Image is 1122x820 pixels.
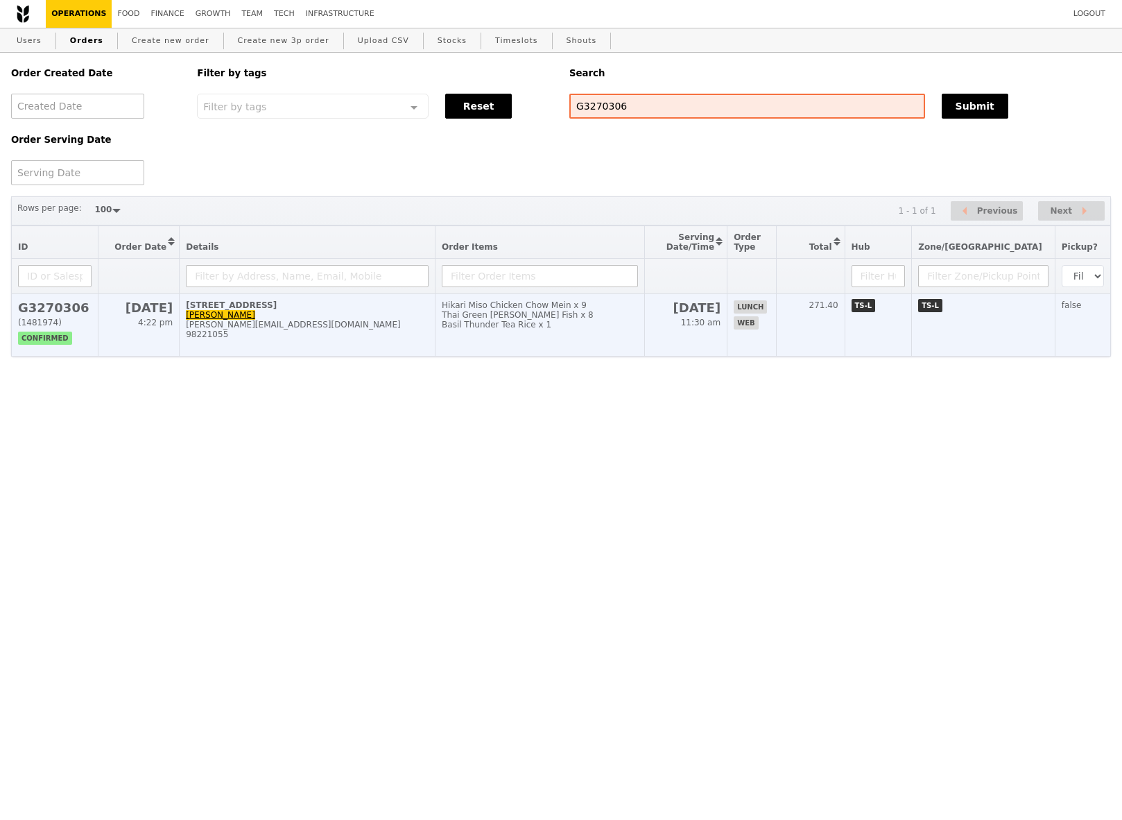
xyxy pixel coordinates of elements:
[18,332,72,345] span: confirmed
[186,320,429,330] div: [PERSON_NAME][EMAIL_ADDRESS][DOMAIN_NAME]
[852,242,870,252] span: Hub
[18,318,92,327] div: (1481974)
[942,94,1008,119] button: Submit
[1038,201,1105,221] button: Next
[442,310,638,320] div: Thai Green [PERSON_NAME] Fish x 8
[442,320,638,330] div: Basil Thunder Tea Rice x 1
[442,242,498,252] span: Order Items
[951,201,1023,221] button: Previous
[681,318,720,327] span: 11:30 am
[918,265,1048,287] input: Filter Zone/Pickup Point
[138,318,173,327] span: 4:22 pm
[569,68,1111,78] h5: Search
[17,201,82,215] label: Rows per page:
[1062,300,1082,310] span: false
[18,265,92,287] input: ID or Salesperson name
[126,28,215,53] a: Create new order
[442,300,638,310] div: Hikari Miso Chicken Chow Mein x 9
[445,94,512,119] button: Reset
[1062,242,1098,252] span: Pickup?
[918,242,1042,252] span: Zone/[GEOGRAPHIC_DATA]
[898,206,935,216] div: 1 - 1 of 1
[186,310,255,320] a: [PERSON_NAME]
[569,94,925,119] input: Search any field
[17,5,29,23] img: Grain logo
[734,316,758,330] span: web
[18,242,28,252] span: ID
[11,160,144,185] input: Serving Date
[105,300,173,315] h2: [DATE]
[186,300,429,310] div: [STREET_ADDRESS]
[11,94,144,119] input: Created Date
[852,299,876,312] span: TS-L
[561,28,603,53] a: Shouts
[1050,203,1072,219] span: Next
[977,203,1018,219] span: Previous
[18,300,92,315] h2: G3270306
[734,232,761,252] span: Order Type
[11,135,180,145] h5: Order Serving Date
[186,265,429,287] input: Filter by Address, Name, Email, Mobile
[809,300,838,310] span: 271.40
[197,68,553,78] h5: Filter by tags
[11,28,47,53] a: Users
[734,300,767,314] span: lunch
[186,330,429,339] div: 98221055
[432,28,472,53] a: Stocks
[352,28,415,53] a: Upload CSV
[442,265,638,287] input: Filter Order Items
[11,68,180,78] h5: Order Created Date
[64,28,109,53] a: Orders
[203,100,266,112] span: Filter by tags
[651,300,720,315] h2: [DATE]
[232,28,335,53] a: Create new 3p order
[186,242,218,252] span: Details
[918,299,942,312] span: TS-L
[852,265,906,287] input: Filter Hub
[490,28,543,53] a: Timeslots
